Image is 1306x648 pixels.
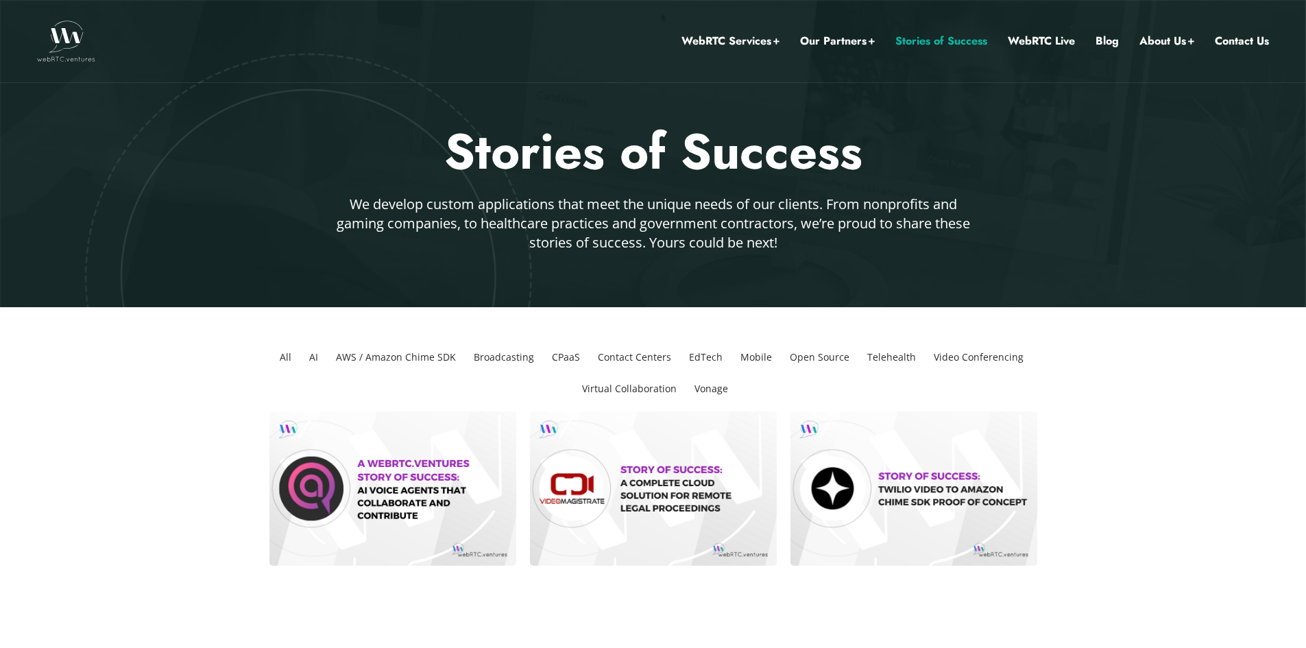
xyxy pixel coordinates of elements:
[252,120,1054,184] h2: Stories of Success
[1139,32,1194,50] a: About Us
[684,341,728,373] li: EdTech
[735,341,777,373] li: Mobile
[1008,32,1075,50] a: WebRTC Live
[37,21,95,62] img: WebRTC.ventures
[784,341,855,373] li: Open Source
[800,32,875,50] a: Our Partners
[1096,32,1119,50] a: Blog
[862,341,921,373] li: Telehealth
[577,373,682,405] li: Virtual Collaboration
[592,341,677,373] li: Contact Centers
[332,195,974,252] p: We develop custom applications that meet the unique needs of our clients. From nonprofits and gam...
[546,341,585,373] li: CPaaS
[468,341,540,373] li: Broadcasting
[895,32,987,50] a: Stories of Success
[689,373,734,405] li: Vonage
[304,341,324,373] li: AI
[330,341,461,373] li: AWS / Amazon Chime SDK
[274,341,297,373] li: All
[1215,32,1269,50] a: Contact Us
[928,341,1029,373] li: Video Conferencing
[681,32,779,50] a: WebRTC Services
